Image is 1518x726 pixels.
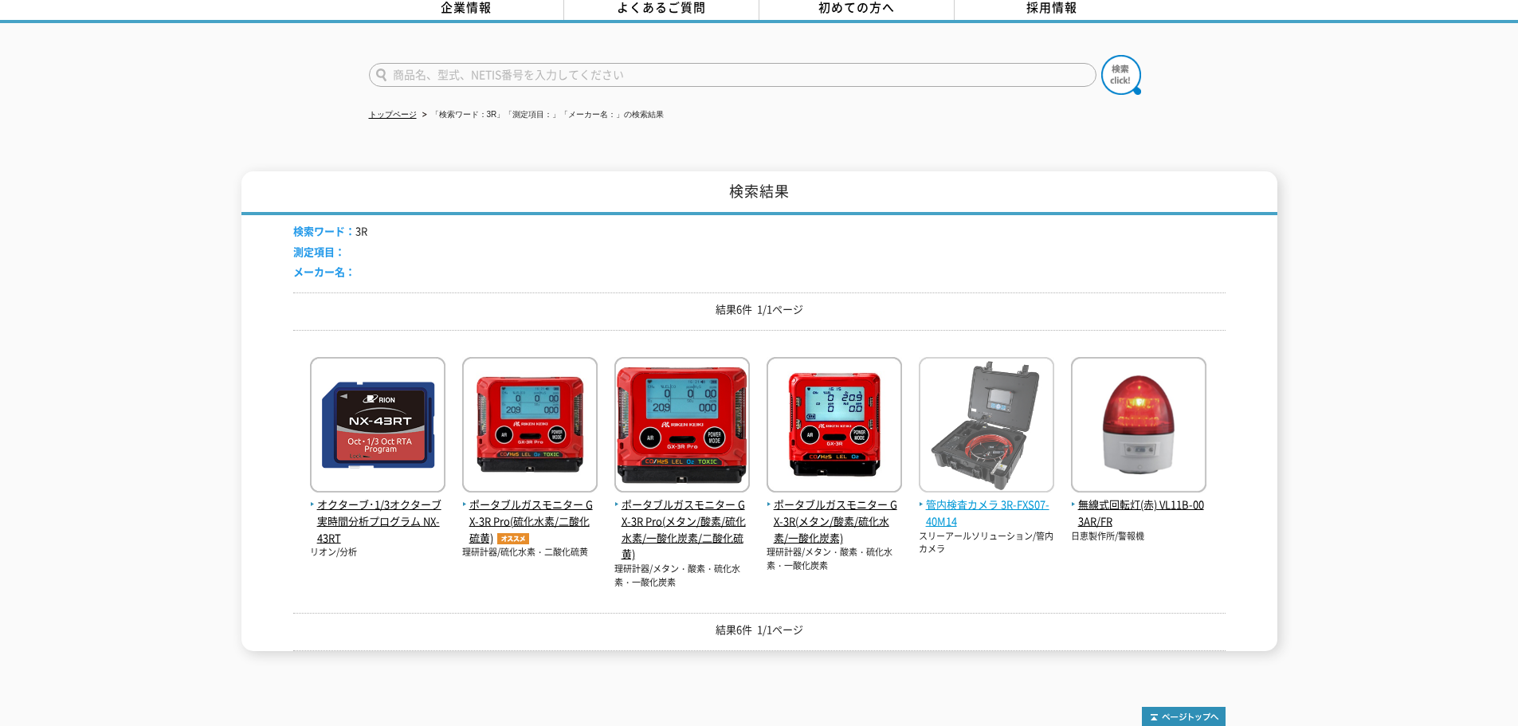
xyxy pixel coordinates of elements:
[919,357,1054,496] img: 3R-FXS07-40M14
[1071,496,1206,530] span: 無線式回転灯(赤) VL11B-003AR/FR
[293,223,367,240] li: 3R
[419,107,665,124] li: 「検索ワード：3R」「測定項目：」「メーカー名：」の検索結果
[767,496,902,546] span: ポータブルガスモニター GX-3R(メタン/酸素/硫化水素/一酸化炭素)
[293,301,1226,318] p: 結果6件 1/1ページ
[493,533,533,544] img: オススメ
[293,223,355,238] span: 検索ワード：
[767,480,902,546] a: ポータブルガスモニター GX-3R(メタン/酸素/硫化水素/一酸化炭素)
[614,357,750,496] img: GX-3R Pro(メタン/酸素/硫化水素/一酸化炭素/二酸化硫黄)
[1071,530,1206,544] p: 日恵製作所/警報機
[310,546,445,559] p: リオン/分析
[241,171,1277,215] h1: 検索結果
[310,357,445,496] img: NX-43RT
[919,480,1054,529] a: 管内検査カメラ 3R-FXS07-40M14
[919,496,1054,530] span: 管内検査カメラ 3R-FXS07-40M14
[310,496,445,546] span: オクターブ･1/3オクターブ実時間分析プログラム NX-43RT
[614,496,750,563] span: ポータブルガスモニター GX-3R Pro(メタン/酸素/硫化水素/一酸化炭素/二酸化硫黄)
[614,480,750,563] a: ポータブルガスモニター GX-3R Pro(メタン/酸素/硫化水素/一酸化炭素/二酸化硫黄)
[369,63,1096,87] input: 商品名、型式、NETIS番号を入力してください
[310,480,445,546] a: オクターブ･1/3オクターブ実時間分析プログラム NX-43RT
[462,496,598,546] span: ポータブルガスモニター GX-3R Pro(硫化水素/二酸化硫黄)
[1101,55,1141,95] img: btn_search.png
[462,480,598,546] a: ポータブルガスモニター GX-3R Pro(硫化水素/二酸化硫黄)オススメ
[293,244,345,259] span: 測定項目：
[614,563,750,589] p: 理研計器/メタン・酸素・硫化水素・一酸化炭素
[293,264,355,279] span: メーカー名：
[767,546,902,572] p: 理研計器/メタン・酸素・硫化水素・一酸化炭素
[293,622,1226,638] p: 結果6件 1/1ページ
[919,530,1054,556] p: スリーアールソリューション/管内カメラ
[369,110,417,119] a: トップページ
[462,546,598,559] p: 理研計器/硫化水素・二酸化硫黄
[1071,357,1206,496] img: VL11B-003AR/FR
[1071,480,1206,529] a: 無線式回転灯(赤) VL11B-003AR/FR
[462,357,598,496] img: GX-3R Pro(硫化水素/二酸化硫黄)
[767,357,902,496] img: GX-3R(メタン/酸素/硫化水素/一酸化炭素)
